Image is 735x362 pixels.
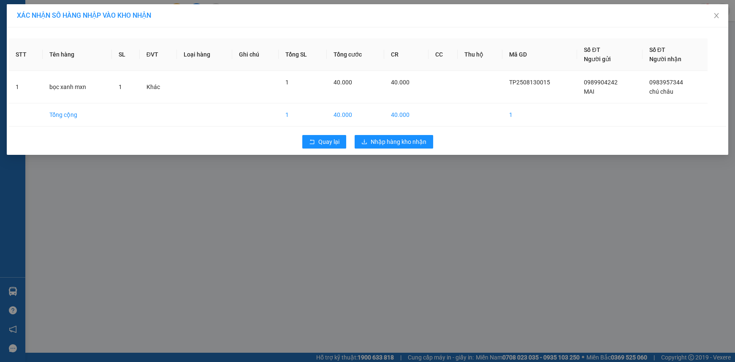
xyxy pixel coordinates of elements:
td: 40.000 [327,103,384,127]
div: Quận 10 [7,7,68,17]
span: rollback [309,139,315,146]
span: Nhập hàng kho nhận [371,137,426,146]
button: rollbackQuay lại [302,135,346,149]
td: Tổng cộng [43,103,112,127]
td: Khác [140,71,177,103]
div: nam [74,27,131,38]
span: Người nhận [649,56,681,62]
span: 0983957344 [649,79,683,86]
span: XÁC NHẬN SỐ HÀNG NHẬP VÀO KHO NHẬN [17,11,151,19]
span: download [361,139,367,146]
span: Số ĐT [584,46,600,53]
th: Tổng cước [327,38,384,71]
td: 1 [502,103,578,127]
th: STT [9,38,43,71]
span: Người gửi [584,56,611,62]
th: CR [384,38,429,71]
span: 40.000 [391,79,410,86]
span: MAI [584,88,594,95]
span: 0989904242 [584,79,618,86]
span: 1 [285,79,289,86]
th: CC [429,38,458,71]
button: Close [705,4,728,28]
th: SL [112,38,140,71]
th: Tổng SL [279,38,327,71]
div: Trạm 114 [74,7,131,27]
th: Tên hàng [43,38,112,71]
th: Mã GD [502,38,578,71]
th: ĐVT [140,38,177,71]
span: Nhận: [74,8,94,17]
span: TP2508130015 [509,79,550,86]
th: Ghi chú [232,38,279,71]
td: bọc xanh mxn [43,71,112,103]
span: Gửi: [7,8,20,17]
span: Số ĐT [649,46,665,53]
span: chú châu [649,88,673,95]
th: Loại hàng [177,38,232,71]
th: Thu hộ [458,38,502,71]
td: 40.000 [384,103,429,127]
span: close [713,12,720,19]
td: 1 [279,103,327,127]
span: 40.000 [334,79,352,86]
span: 1 [119,84,122,90]
span: Quay lại [318,137,339,146]
td: 1 [9,71,43,103]
div: 079083011678 [7,39,68,49]
div: trí [7,17,68,27]
button: downloadNhập hàng kho nhận [355,135,433,149]
div: 271839740 [74,49,131,59]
